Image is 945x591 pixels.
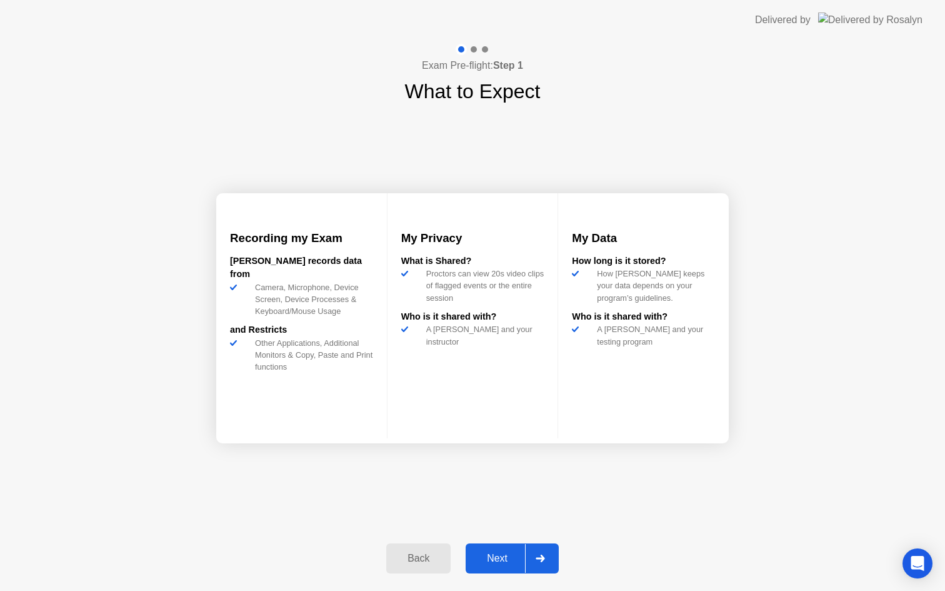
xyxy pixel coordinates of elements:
div: [PERSON_NAME] records data from [230,255,373,281]
div: Proctors can view 20s video clips of flagged events or the entire session [421,268,544,304]
div: Next [469,553,525,564]
div: A [PERSON_NAME] and your testing program [592,323,715,347]
button: Next [466,543,559,573]
div: Back [390,553,447,564]
div: Other Applications, Additional Monitors & Copy, Paste and Print functions [250,337,373,373]
img: Delivered by Rosalyn [818,13,922,27]
div: Who is it shared with? [401,310,544,324]
h1: What to Expect [405,76,541,106]
div: What is Shared? [401,255,544,268]
button: Back [386,543,451,573]
div: Who is it shared with? [572,310,715,324]
div: How long is it stored? [572,255,715,268]
div: How [PERSON_NAME] keeps your data depends on your program’s guidelines. [592,268,715,304]
div: A [PERSON_NAME] and your instructor [421,323,544,347]
div: Camera, Microphone, Device Screen, Device Processes & Keyboard/Mouse Usage [250,281,373,318]
div: and Restricts [230,323,373,337]
div: Open Intercom Messenger [902,548,932,578]
h3: My Privacy [401,230,544,247]
h3: My Data [572,230,715,247]
b: Step 1 [493,60,523,71]
h4: Exam Pre-flight: [422,58,523,73]
div: Delivered by [755,13,811,28]
h3: Recording my Exam [230,230,373,247]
